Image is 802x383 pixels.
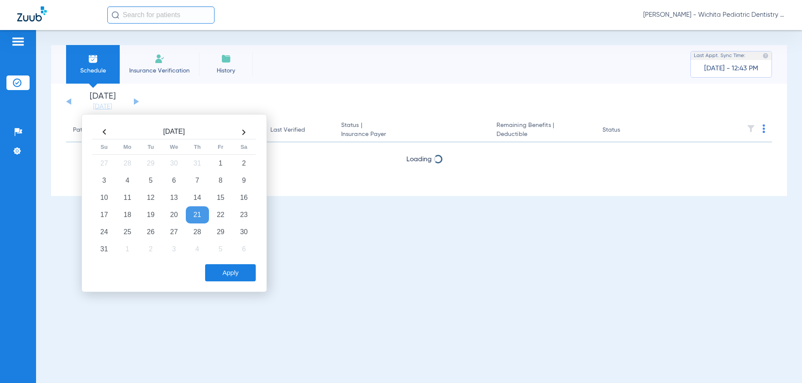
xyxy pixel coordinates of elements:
span: History [206,66,246,75]
div: Last Verified [270,126,327,135]
span: Last Appt. Sync Time: [694,51,745,60]
input: Search for patients [107,6,215,24]
span: Deductible [496,130,589,139]
img: Manual Insurance Verification [154,54,165,64]
img: Search Icon [112,11,119,19]
span: [DATE] - 12:43 PM [704,64,758,73]
span: Loading [406,156,432,163]
li: [DATE] [77,92,128,111]
img: filter.svg [747,124,755,133]
span: [PERSON_NAME] - Wichita Pediatric Dentistry [GEOGRAPHIC_DATA] [643,11,785,19]
div: Patient Name [73,126,111,135]
th: [DATE] [116,125,232,139]
img: hamburger-icon [11,36,25,47]
div: Last Verified [270,126,305,135]
img: group-dot-blue.svg [763,124,765,133]
span: Insurance Verification [126,66,193,75]
span: Insurance Payer [341,130,483,139]
img: Zuub Logo [17,6,47,21]
img: History [221,54,231,64]
img: Schedule [88,54,98,64]
a: [DATE] [77,103,128,111]
div: Patient Name [73,126,145,135]
th: Status | [334,118,490,142]
th: Remaining Benefits | [490,118,596,142]
iframe: Chat Widget [759,342,802,383]
th: Status [596,118,654,142]
span: Schedule [73,66,113,75]
img: last sync help info [763,53,769,59]
button: Apply [205,264,256,281]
